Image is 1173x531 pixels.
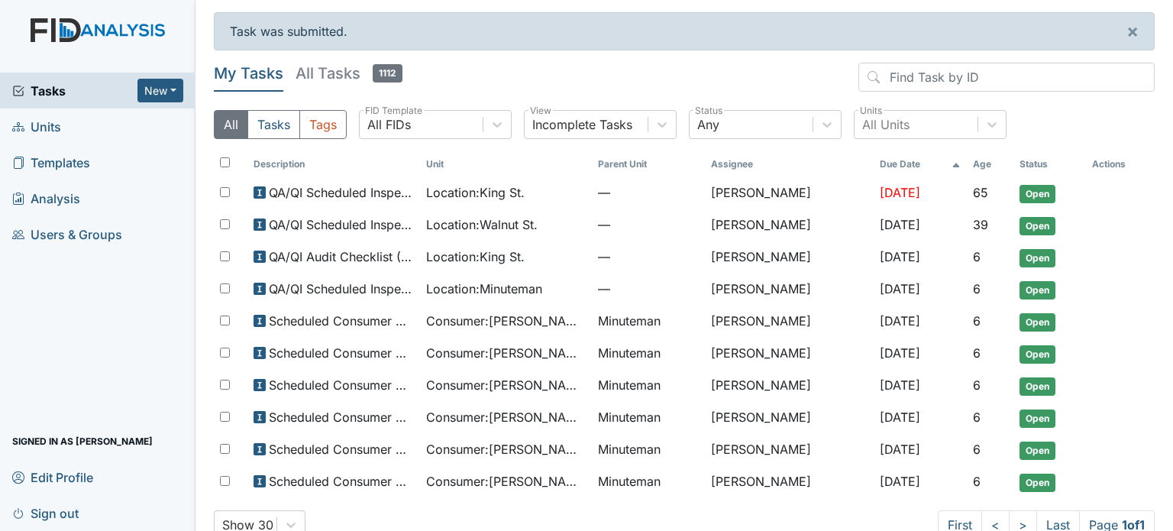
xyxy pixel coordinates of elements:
[598,215,699,234] span: —
[705,370,874,402] td: [PERSON_NAME]
[874,151,967,177] th: Toggle SortBy
[1020,410,1055,428] span: Open
[1020,442,1055,460] span: Open
[426,312,586,330] span: Consumer : [PERSON_NAME]
[373,64,402,83] span: 1112
[880,442,920,457] span: [DATE]
[880,249,920,264] span: [DATE]
[426,248,525,266] span: Location : King St.
[426,440,586,458] span: Consumer : [PERSON_NAME]
[426,280,542,298] span: Location : Minuteman
[598,344,661,362] span: Minuteman
[426,472,586,491] span: Consumer : [PERSON_NAME]
[247,110,300,139] button: Tasks
[973,185,988,200] span: 65
[12,82,137,100] a: Tasks
[1126,20,1139,42] span: ×
[220,157,230,167] input: Toggle All Rows Selected
[214,63,283,84] h5: My Tasks
[367,115,411,134] div: All FIDs
[269,376,414,394] span: Scheduled Consumer Chart Review
[973,249,981,264] span: 6
[598,183,699,202] span: —
[214,110,248,139] button: All
[967,151,1013,177] th: Toggle SortBy
[973,377,981,393] span: 6
[705,209,874,241] td: [PERSON_NAME]
[269,215,414,234] span: QA/QI Scheduled Inspection
[269,280,414,298] span: QA/QI Scheduled Inspection
[426,376,586,394] span: Consumer : [PERSON_NAME]
[1020,345,1055,364] span: Open
[12,115,61,138] span: Units
[598,248,699,266] span: —
[973,345,981,361] span: 6
[426,215,538,234] span: Location : Walnut St.
[598,472,661,491] span: Minuteman
[269,344,414,362] span: Scheduled Consumer Chart Review
[426,408,586,426] span: Consumer : [PERSON_NAME]
[973,474,981,489] span: 6
[426,344,586,362] span: Consumer : [PERSON_NAME][GEOGRAPHIC_DATA]
[598,376,661,394] span: Minuteman
[299,110,347,139] button: Tags
[1020,313,1055,332] span: Open
[1086,151,1155,177] th: Actions
[973,313,981,329] span: 6
[1020,217,1055,235] span: Open
[862,115,910,134] div: All Units
[705,338,874,370] td: [PERSON_NAME]
[1111,13,1154,50] button: ×
[598,312,661,330] span: Minuteman
[12,429,153,453] span: Signed in as [PERSON_NAME]
[592,151,705,177] th: Toggle SortBy
[973,410,981,425] span: 6
[1020,377,1055,396] span: Open
[705,274,874,306] td: [PERSON_NAME]
[705,402,874,434] td: [PERSON_NAME]
[296,63,402,84] h5: All Tasks
[880,410,920,425] span: [DATE]
[880,217,920,232] span: [DATE]
[598,408,661,426] span: Minuteman
[214,110,347,139] div: Type filter
[705,241,874,274] td: [PERSON_NAME]
[12,186,80,210] span: Analysis
[247,151,420,177] th: Toggle SortBy
[880,377,920,393] span: [DATE]
[420,151,593,177] th: Toggle SortBy
[880,345,920,361] span: [DATE]
[880,185,920,200] span: [DATE]
[598,440,661,458] span: Minuteman
[1020,281,1055,299] span: Open
[973,442,981,457] span: 6
[697,115,719,134] div: Any
[880,474,920,489] span: [DATE]
[705,466,874,498] td: [PERSON_NAME]
[269,472,414,491] span: Scheduled Consumer Chart Review
[269,408,414,426] span: Scheduled Consumer Chart Review
[532,115,632,134] div: Incomplete Tasks
[269,183,414,202] span: QA/QI Scheduled Inspection
[12,501,79,525] span: Sign out
[705,306,874,338] td: [PERSON_NAME]
[269,440,414,458] span: Scheduled Consumer Chart Review
[705,151,874,177] th: Assignee
[880,313,920,329] span: [DATE]
[214,12,1155,50] div: Task was submitted.
[269,312,414,330] span: Scheduled Consumer Chart Review
[12,222,122,246] span: Users & Groups
[705,434,874,466] td: [PERSON_NAME]
[137,79,183,102] button: New
[1020,474,1055,492] span: Open
[1013,151,1086,177] th: Toggle SortBy
[1020,249,1055,267] span: Open
[858,63,1155,92] input: Find Task by ID
[1020,185,1055,203] span: Open
[973,281,981,296] span: 6
[426,183,525,202] span: Location : King St.
[598,280,699,298] span: —
[705,177,874,209] td: [PERSON_NAME]
[973,217,988,232] span: 39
